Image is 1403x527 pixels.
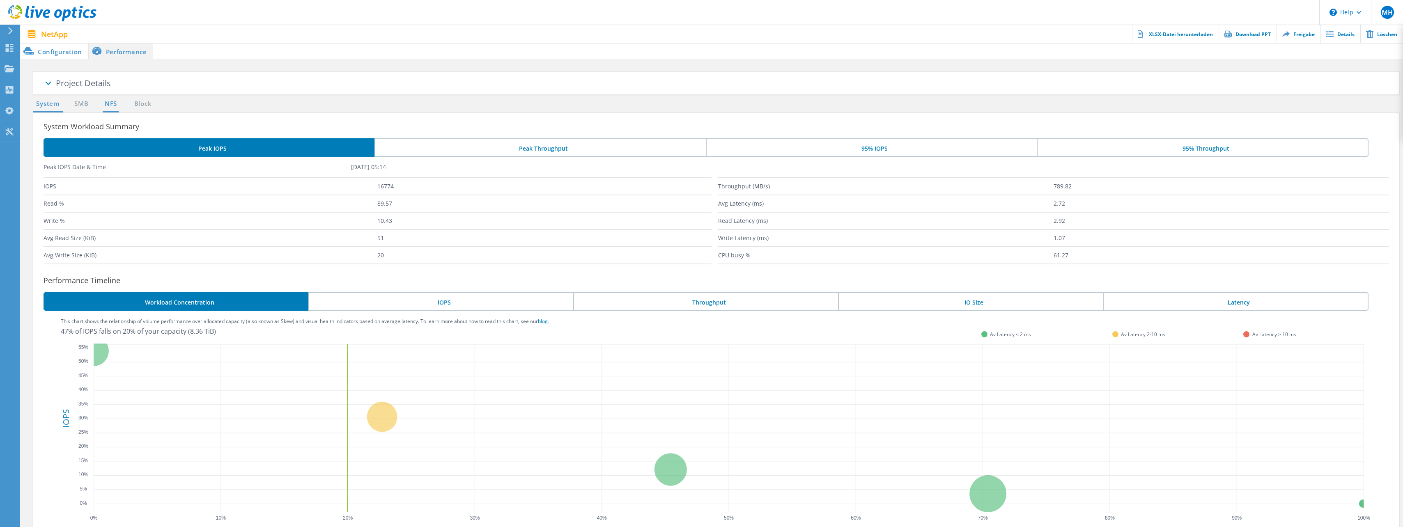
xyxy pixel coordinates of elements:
[78,429,88,435] text: 25%
[538,318,548,325] span: blog
[978,515,987,521] text: 70%
[78,358,88,364] text: 50%
[44,275,1399,286] h3: Performance Timeline
[1121,331,1165,338] label: Av Latency 2-10 ms
[374,138,705,157] li: Peak Throughput
[1054,247,1389,263] label: 61.27
[377,195,711,212] label: 89.57
[216,515,225,521] text: 10%
[308,292,573,311] li: IOPS
[470,515,480,521] text: 30%
[78,458,88,463] text: 15%
[33,99,63,109] a: System
[718,247,1054,263] label: CPU busy %
[41,30,68,38] span: NetApp
[8,17,96,23] a: Live Optics Dashboard
[377,178,711,195] label: 16774
[44,195,377,212] label: Read %
[718,213,1054,229] label: Read Latency (ms)
[851,515,861,521] text: 60%
[56,78,111,89] span: Project Details
[78,443,88,449] text: 20%
[718,178,1054,195] label: Throughput (MB/s)
[44,230,377,246] label: Avg Read Size (KiB)
[44,247,377,263] label: Avg Write Size (KiB)
[1252,331,1296,338] label: Av Latency > 10 ms
[44,163,351,171] label: Peak IOPS Date & Time
[44,292,308,311] li: Workload Concentration
[78,472,88,477] text: 10%
[724,515,734,521] text: 50%
[44,138,374,157] li: Peak IOPS
[573,292,838,311] li: Throughput
[1357,515,1370,521] text: 100%
[78,373,88,378] text: 45%
[1382,9,1393,16] span: MH
[597,515,606,521] text: 40%
[1320,25,1360,43] a: Details
[1103,292,1369,311] li: Latency
[61,327,216,336] label: 47% of IOPS falls on 20% of your capacity (8.36 TiB)
[351,163,659,171] label: [DATE] 05:14
[377,247,711,263] label: 20
[990,331,1031,338] label: Av Latency < 2 ms
[838,292,1103,311] li: IO Size
[80,486,87,492] text: 5%
[1037,138,1369,157] li: 95% Throughput
[78,401,88,407] text: 35%
[44,178,377,195] label: IOPS
[1232,515,1242,521] text: 90%
[1104,515,1114,521] text: 80%
[718,195,1054,212] label: Avg Latency (ms)
[706,138,1037,157] li: 95% IOPS
[377,213,711,229] label: 10.43
[78,415,88,421] text: 30%
[343,515,353,521] text: 20%
[131,99,154,109] a: Block
[1054,213,1389,229] label: 2.92
[1054,195,1389,212] label: 2.72
[78,344,88,350] text: 55%
[1330,9,1337,16] svg: \n
[103,99,119,109] a: NFS
[1054,230,1389,246] label: 1.07
[78,387,88,392] text: 40%
[60,409,71,428] text: IOPS
[377,230,711,246] label: 51
[44,121,1399,132] h3: System Workload Summary
[718,230,1054,246] label: Write Latency (ms)
[44,213,377,229] label: Write %
[72,99,90,109] a: SMB
[90,515,97,521] text: 0%
[1219,25,1277,43] a: Download PPT
[80,500,87,506] text: 0%
[1132,25,1219,43] a: XLSX-Datei herunterladen
[1277,25,1320,43] a: Freigabe
[1054,178,1389,195] label: 789.82
[61,319,549,324] label: This chart shows the relationship of volume performance over allocated capacity (also known as Sk...
[1360,25,1403,43] a: Löschen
